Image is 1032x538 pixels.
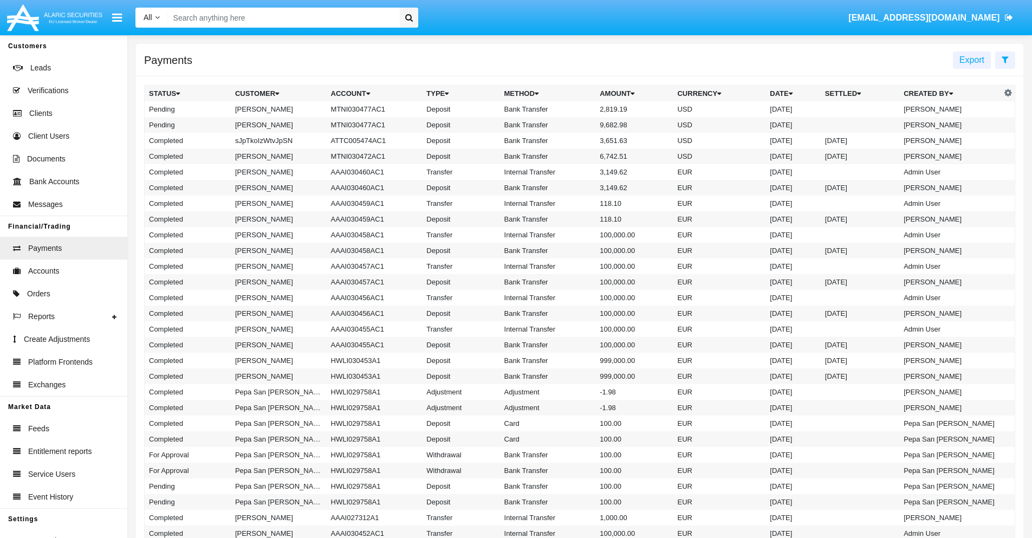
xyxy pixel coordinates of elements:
[231,148,327,164] td: [PERSON_NAME]
[595,494,673,510] td: 100.00
[673,400,765,416] td: EUR
[422,447,499,463] td: Withdrawal
[145,353,231,368] td: Completed
[673,494,765,510] td: EUR
[145,494,231,510] td: Pending
[673,306,765,321] td: EUR
[595,164,673,180] td: 3,149.62
[28,379,66,391] span: Exchanges
[821,337,899,353] td: [DATE]
[327,447,423,463] td: HWLI029758A1
[231,416,327,431] td: Pepa San [PERSON_NAME]
[29,176,80,187] span: Bank Accounts
[327,258,423,274] td: AAAI030457AC1
[899,321,1001,337] td: Admin User
[595,431,673,447] td: 100.00
[422,180,499,196] td: Deposit
[422,117,499,133] td: Deposit
[673,180,765,196] td: EUR
[500,196,596,211] td: Internal Transfer
[500,510,596,526] td: Internal Transfer
[145,211,231,227] td: Completed
[145,400,231,416] td: Completed
[500,478,596,494] td: Bank Transfer
[765,447,821,463] td: [DATE]
[145,321,231,337] td: Completed
[422,86,499,102] th: Type
[422,431,499,447] td: Deposit
[500,180,596,196] td: Bank Transfer
[327,353,423,368] td: HWLI030453A1
[145,243,231,258] td: Completed
[422,258,499,274] td: Transfer
[500,431,596,447] td: Card
[821,368,899,384] td: [DATE]
[422,243,499,258] td: Deposit
[673,463,765,478] td: EUR
[327,164,423,180] td: AAAI030460AC1
[28,311,55,322] span: Reports
[765,368,821,384] td: [DATE]
[500,101,596,117] td: Bank Transfer
[231,227,327,243] td: [PERSON_NAME]
[135,12,168,23] a: All
[28,446,92,457] span: Entitlement reports
[899,416,1001,431] td: Pepa San [PERSON_NAME]
[765,416,821,431] td: [DATE]
[595,353,673,368] td: 999,000.00
[595,148,673,164] td: 6,742.51
[899,86,1001,102] th: Created By
[500,447,596,463] td: Bank Transfer
[821,86,899,102] th: Settled
[422,101,499,117] td: Deposit
[327,101,423,117] td: MTNI030477AC1
[231,243,327,258] td: [PERSON_NAME]
[422,400,499,416] td: Adjustment
[422,463,499,478] td: Withdrawal
[821,243,899,258] td: [DATE]
[673,431,765,447] td: EUR
[765,321,821,337] td: [DATE]
[673,274,765,290] td: EUR
[899,478,1001,494] td: Pepa San [PERSON_NAME]
[899,306,1001,321] td: [PERSON_NAME]
[821,306,899,321] td: [DATE]
[595,290,673,306] td: 100,000.00
[327,196,423,211] td: AAAI030459AC1
[327,148,423,164] td: MTNI030472AC1
[231,321,327,337] td: [PERSON_NAME]
[673,447,765,463] td: EUR
[145,274,231,290] td: Completed
[27,288,50,300] span: Orders
[595,368,673,384] td: 999,000.00
[595,133,673,148] td: 3,651.63
[899,431,1001,447] td: Pepa San [PERSON_NAME]
[500,133,596,148] td: Bank Transfer
[500,400,596,416] td: Adjustment
[327,133,423,148] td: ATTC005474AC1
[231,133,327,148] td: sJpTkoIzWtvJpSN
[899,368,1001,384] td: [PERSON_NAME]
[231,274,327,290] td: [PERSON_NAME]
[145,164,231,180] td: Completed
[821,148,899,164] td: [DATE]
[24,334,90,345] span: Create Adjustments
[422,384,499,400] td: Adjustment
[500,164,596,180] td: Internal Transfer
[673,211,765,227] td: EUR
[595,227,673,243] td: 100,000.00
[231,384,327,400] td: Pepa San [PERSON_NAME]
[899,148,1001,164] td: [PERSON_NAME]
[28,491,73,503] span: Event History
[144,13,152,22] span: All
[673,290,765,306] td: EUR
[673,510,765,526] td: EUR
[765,306,821,321] td: [DATE]
[765,133,821,148] td: [DATE]
[5,2,104,34] img: Logo image
[765,431,821,447] td: [DATE]
[145,133,231,148] td: Completed
[673,478,765,494] td: EUR
[231,306,327,321] td: [PERSON_NAME]
[595,306,673,321] td: 100,000.00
